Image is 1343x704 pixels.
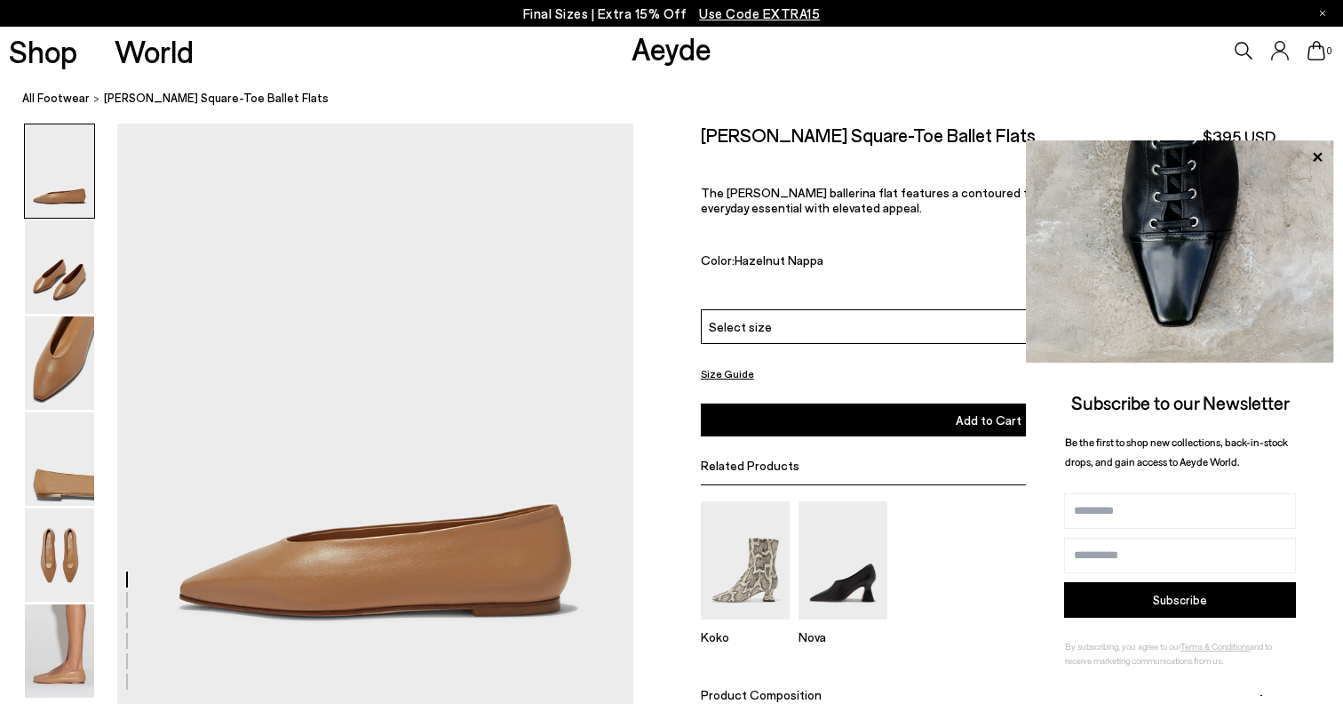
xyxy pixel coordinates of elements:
[956,412,1021,428] span: Add to Cart
[701,458,799,473] span: Related Products
[22,89,90,108] a: All Footwear
[709,317,772,336] span: Select size
[799,629,887,644] p: Nova
[699,5,820,21] span: Navigate to /collections/ss25-final-sizes
[701,629,790,644] p: Koko
[523,3,821,25] p: Final Sizes | Extra 15% Off
[701,404,1276,436] button: Add to Cart
[1203,125,1275,148] span: $395 USD
[1325,46,1334,56] span: 0
[1064,582,1296,618] button: Subscribe
[9,36,77,67] a: Shop
[1180,641,1250,652] a: Terms & Conditions
[1307,41,1325,60] a: 0
[1065,436,1288,468] span: Be the first to shop new collections, back-in-stock drops, and gain access to Aeyde World.
[632,29,711,67] a: Aeyde
[799,501,887,620] img: Nova Regal Pumps
[701,687,822,702] span: Product Composition
[701,252,1119,273] div: Color:
[115,36,194,67] a: World
[104,89,329,108] span: [PERSON_NAME] Square-Toe Ballet Flats
[701,607,790,644] a: Koko Regal Heel Boots Koko
[25,412,94,506] img: Betty Square-Toe Ballet Flats - Image 4
[1065,641,1180,652] span: By subscribing, you agree to our
[799,607,887,644] a: Nova Regal Pumps Nova
[701,124,1036,146] h2: [PERSON_NAME] Square-Toe Ballet Flats
[701,185,1239,215] span: The [PERSON_NAME] ballerina flat features a contoured fit and subtle squared toe, making it an ev...
[1026,140,1334,363] img: ca3f721fb6ff708a270709c41d776025.jpg
[701,363,754,385] button: Size Guide
[735,252,823,268] span: Hazelnut Nappa
[25,220,94,314] img: Betty Square-Toe Ballet Flats - Image 2
[1071,391,1290,413] span: Subscribe to our Newsletter
[701,501,790,620] img: Koko Regal Heel Boots
[22,75,1343,124] nav: breadcrumb
[25,604,94,698] img: Betty Square-Toe Ballet Flats - Image 6
[25,508,94,602] img: Betty Square-Toe Ballet Flats - Image 5
[25,124,94,218] img: Betty Square-Toe Ballet Flats - Image 1
[25,316,94,410] img: Betty Square-Toe Ballet Flats - Image 3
